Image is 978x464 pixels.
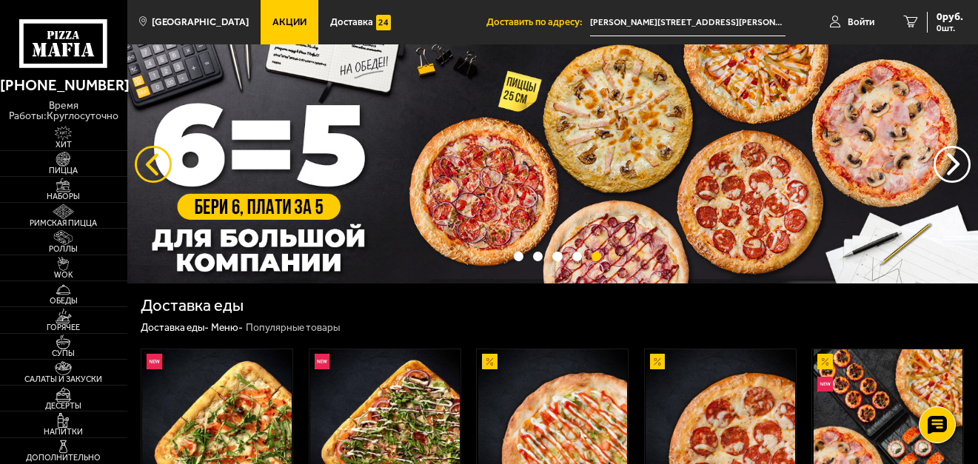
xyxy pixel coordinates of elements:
[211,321,243,333] a: Меню-
[934,146,971,183] button: предыдущий
[650,354,666,369] img: Акционный
[848,17,874,27] span: Войти
[514,252,523,261] button: точки переключения
[592,252,601,261] button: точки переключения
[817,354,833,369] img: Акционный
[246,321,340,334] div: Популярные товары
[552,252,562,261] button: точки переключения
[141,297,244,314] h1: Доставка еды
[482,354,498,369] img: Акционный
[533,252,543,261] button: точки переключения
[152,17,249,27] span: [GEOGRAPHIC_DATA]
[272,17,307,27] span: Акции
[147,354,162,369] img: Новинка
[486,17,590,27] span: Доставить по адресу:
[330,17,373,27] span: Доставка
[315,354,330,369] img: Новинка
[937,12,963,22] span: 0 руб.
[817,377,833,392] img: Новинка
[590,9,786,36] input: Ваш адрес доставки
[376,15,392,30] img: 15daf4d41897b9f0e9f617042186c801.svg
[135,146,172,183] button: следующий
[572,252,582,261] button: точки переключения
[141,321,209,333] a: Доставка еды-
[937,24,963,33] span: 0 шт.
